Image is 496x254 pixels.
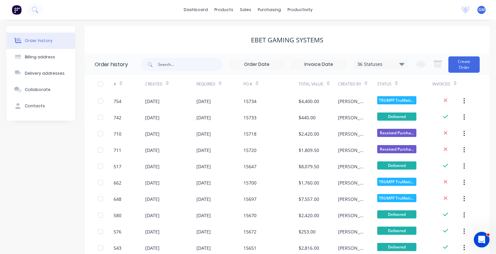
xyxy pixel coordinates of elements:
[243,163,256,170] div: 15647
[243,179,256,186] div: 15700
[255,5,284,15] div: purchasing
[196,75,244,93] div: Required
[243,196,256,202] div: 15697
[338,163,364,170] div: [PERSON_NAME]
[145,179,160,186] div: [DATE]
[7,33,75,49] button: Order history
[377,145,416,153] span: Received Purcha...
[299,75,338,93] div: Total Value
[237,5,255,15] div: sales
[243,114,256,121] div: 15733
[196,130,211,137] div: [DATE]
[114,98,121,105] div: 754
[299,196,319,202] div: $7,557.00
[377,96,416,104] span: TRUMPF TruMatic...
[377,210,416,218] span: Delivered
[158,58,223,71] input: Search...
[251,36,323,44] div: eBet Gaming Systems
[243,228,256,235] div: 15672
[377,75,432,93] div: Status
[377,81,392,87] div: Status
[299,163,319,170] div: $8,079.50
[377,129,416,137] span: Received Purcha...
[338,98,364,105] div: [PERSON_NAME]
[7,65,75,82] button: Delivery addresses
[25,38,53,44] div: Order history
[7,82,75,98] button: Collaborate
[338,114,364,121] div: [PERSON_NAME]
[196,98,211,105] div: [DATE]
[299,130,319,137] div: $2,420.00
[229,60,284,69] input: Order Date
[338,130,364,137] div: [PERSON_NAME]
[114,114,121,121] div: 742
[145,163,160,170] div: [DATE]
[243,130,256,137] div: 15718
[299,114,316,121] div: $440.00
[377,194,416,202] span: TRUMPF TruMatic...
[338,196,364,202] div: [PERSON_NAME]
[114,163,121,170] div: 517
[114,75,145,93] div: #
[353,61,408,68] div: 36 Statuses
[432,75,464,93] div: Invoiced
[196,114,211,121] div: [DATE]
[377,112,416,121] span: Delivered
[95,61,128,68] div: Order history
[243,147,256,154] div: 15720
[114,130,121,137] div: 710
[299,228,316,235] div: $253.00
[196,147,211,154] div: [DATE]
[145,114,160,121] div: [DATE]
[196,196,211,202] div: [DATE]
[25,70,65,76] div: Delivery addresses
[114,212,121,219] div: 580
[299,98,319,105] div: $4,400.00
[196,163,211,170] div: [DATE]
[377,243,416,251] span: Delivered
[243,81,252,87] div: PO #
[25,87,51,93] div: Collaborate
[114,196,121,202] div: 648
[448,56,480,73] button: Create Order
[299,81,323,87] div: Total Value
[196,179,211,186] div: [DATE]
[145,228,160,235] div: [DATE]
[338,147,364,154] div: [PERSON_NAME]
[196,212,211,219] div: [DATE]
[145,75,196,93] div: Created
[299,245,319,251] div: $2,816.00
[114,245,121,251] div: 543
[377,227,416,235] span: Delivered
[338,212,364,219] div: [PERSON_NAME]
[338,81,361,87] div: Created By
[338,179,364,186] div: [PERSON_NAME]
[145,130,160,137] div: [DATE]
[377,178,416,186] span: TRUMPF TruMatic...
[284,5,316,15] div: productivity
[243,245,256,251] div: 15651
[474,232,489,247] iframe: Intercom live chat
[196,228,211,235] div: [DATE]
[25,54,55,60] div: Billing address
[25,103,45,109] div: Contacts
[114,228,121,235] div: 576
[478,7,485,13] span: GM
[145,245,160,251] div: [DATE]
[338,245,364,251] div: [PERSON_NAME]
[7,49,75,65] button: Billing address
[299,147,319,154] div: $1,809.50
[7,98,75,114] button: Contacts
[211,5,237,15] div: products
[377,161,416,170] span: Delivered
[338,228,364,235] div: [PERSON_NAME]
[114,179,121,186] div: 662
[243,212,256,219] div: 15670
[243,98,256,105] div: 15734
[145,147,160,154] div: [DATE]
[114,81,116,87] div: #
[338,75,378,93] div: Created By
[114,147,121,154] div: 711
[145,212,160,219] div: [DATE]
[12,5,22,15] img: Factory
